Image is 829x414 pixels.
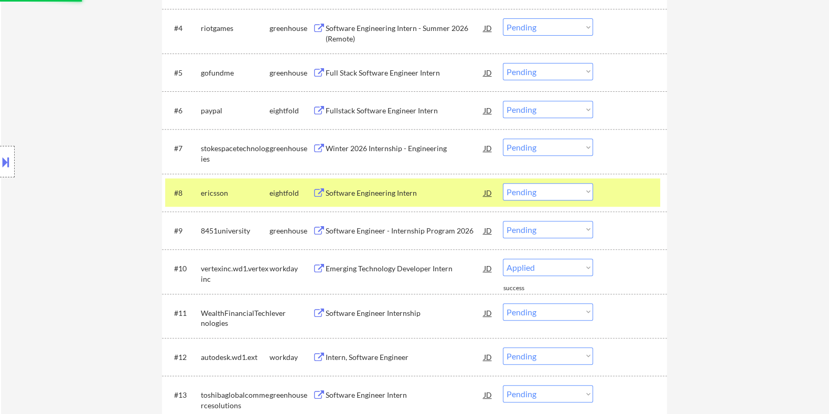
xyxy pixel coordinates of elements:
div: paypal [200,105,269,116]
div: eightfold [269,188,312,198]
div: Fullstack Software Engineer Intern [325,105,483,116]
div: greenhouse [269,226,312,236]
div: Full Stack Software Engineer Intern [325,68,483,78]
div: Intern, Software Engineer [325,352,483,363]
div: Software Engineering Intern - Summer 2026 (Remote) [325,23,483,44]
div: autodesk.wd1.ext [200,352,269,363]
div: JD [482,18,493,37]
div: JD [482,347,493,366]
div: #4 [174,23,192,34]
div: JD [482,385,493,404]
div: #13 [174,390,192,400]
div: workday [269,352,312,363]
div: Software Engineer - Internship Program 2026 [325,226,483,236]
div: toshibaglobalcommercesolutions [200,390,269,410]
div: 8451university [200,226,269,236]
div: Software Engineer Intern [325,390,483,400]
div: JD [482,259,493,278]
div: ericsson [200,188,269,198]
div: riotgames [200,23,269,34]
div: #12 [174,352,192,363]
div: #11 [174,308,192,319]
div: JD [482,221,493,240]
div: stokespacetechnologies [200,143,269,164]
div: success [503,284,545,293]
div: gofundme [200,68,269,78]
div: lever [269,308,312,319]
div: JD [482,303,493,322]
div: greenhouse [269,23,312,34]
div: vertexinc.wd1.vertexinc [200,263,269,284]
div: Software Engineering Intern [325,188,483,198]
div: JD [482,101,493,120]
div: Winter 2026 Internship - Engineering [325,143,483,154]
div: eightfold [269,105,312,116]
div: JD [482,139,493,157]
div: greenhouse [269,68,312,78]
div: WealthFinancialTechnologies [200,308,269,328]
div: Software Engineer Internship [325,308,483,319]
div: workday [269,263,312,274]
div: greenhouse [269,143,312,154]
div: JD [482,63,493,82]
div: greenhouse [269,390,312,400]
div: #10 [174,263,192,274]
div: Emerging Technology Developer Intern [325,263,483,274]
div: JD [482,183,493,202]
